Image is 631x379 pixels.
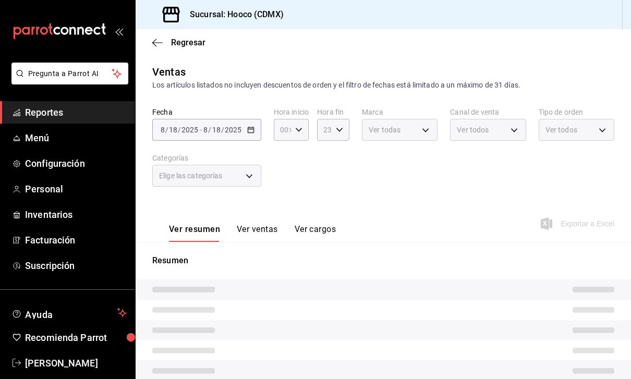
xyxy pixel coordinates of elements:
[11,63,128,84] button: Pregunta a Parrot AI
[25,259,127,273] span: Suscripción
[237,224,278,242] button: Ver ventas
[295,224,336,242] button: Ver cargos
[224,126,242,134] input: ----
[169,224,220,242] button: Ver resumen
[203,126,208,134] input: --
[25,331,127,345] span: Recomienda Parrot
[169,224,336,242] div: navigation tabs
[181,8,284,21] h3: Sucursal: Hooco (CDMX)
[369,125,401,135] span: Ver todas
[152,108,261,116] label: Fecha
[152,154,261,162] label: Categorías
[25,356,127,370] span: [PERSON_NAME]
[178,126,181,134] span: /
[168,126,178,134] input: --
[208,126,211,134] span: /
[25,307,113,319] span: Ayuda
[362,108,438,116] label: Marca
[25,182,127,196] span: Personal
[274,108,309,116] label: Hora inicio
[317,108,349,116] label: Hora fin
[160,126,165,134] input: --
[25,156,127,170] span: Configuración
[25,131,127,145] span: Menú
[152,38,205,47] button: Regresar
[152,254,614,267] p: Resumen
[450,108,526,116] label: Canal de venta
[115,27,123,35] button: open_drawer_menu
[25,233,127,247] span: Facturación
[25,207,127,222] span: Inventarios
[171,38,205,47] span: Regresar
[165,126,168,134] span: /
[221,126,224,134] span: /
[28,68,112,79] span: Pregunta a Parrot AI
[152,64,186,80] div: Ventas
[545,125,577,135] span: Ver todos
[152,80,614,91] div: Los artículos listados no incluyen descuentos de orden y el filtro de fechas está limitado a un m...
[181,126,199,134] input: ----
[457,125,489,135] span: Ver todos
[212,126,221,134] input: --
[7,76,128,87] a: Pregunta a Parrot AI
[539,108,614,116] label: Tipo de orden
[159,170,223,181] span: Elige las categorías
[200,126,202,134] span: -
[25,105,127,119] span: Reportes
